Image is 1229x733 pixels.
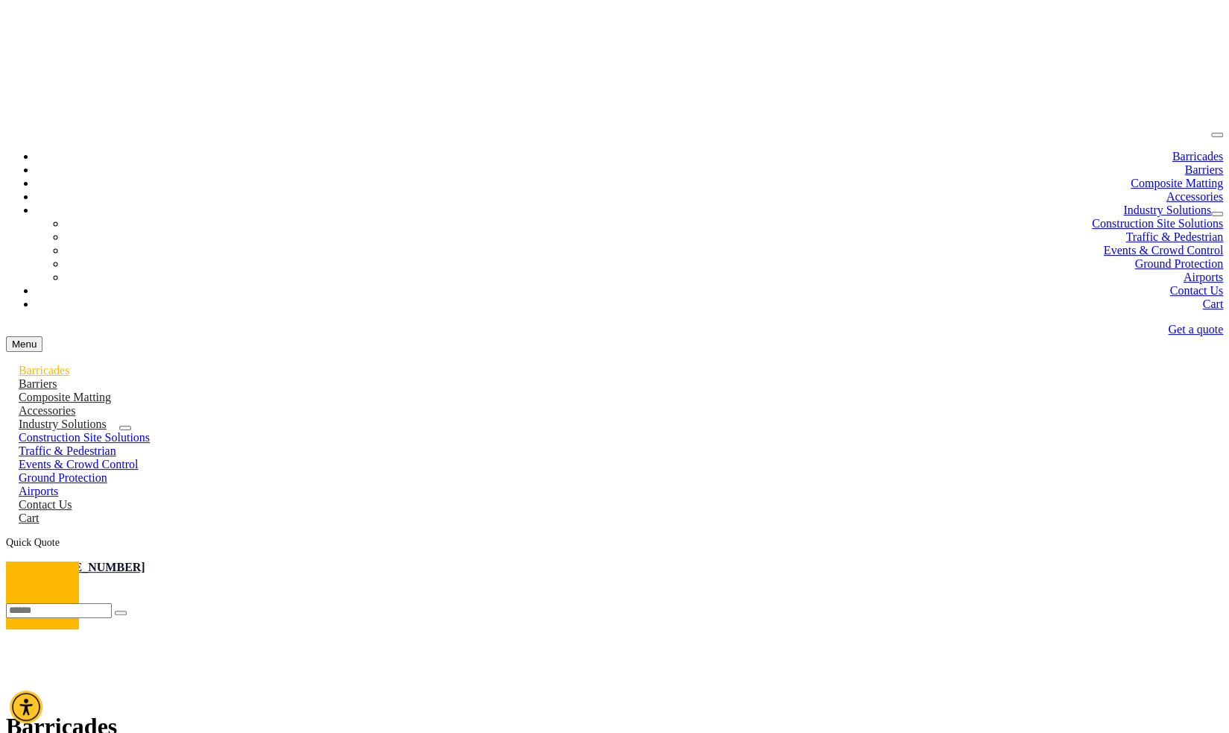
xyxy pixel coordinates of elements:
div: Accessibility Menu [10,690,42,723]
a: Industry Solutions [6,418,119,430]
a: Airports [6,485,71,497]
a: Traffic & Pedestrian [6,444,129,457]
span: Menu [12,339,37,350]
a: Barriers [6,377,70,390]
a: Ground Protection [6,471,120,484]
a: Cart [1202,298,1223,310]
a: Construction Site Solutions [1092,217,1223,230]
button: menu toggle [1211,133,1223,137]
a: [PHONE_NUMBER] [36,561,145,573]
a: Airports [1184,271,1223,283]
a: Barriers [1184,163,1223,176]
button: Search [115,611,127,615]
a: Construction Site Solutions [6,431,162,444]
a: Contact Us [1169,284,1223,297]
a: Barricades [6,364,82,377]
button: dropdown toggle [1211,212,1223,216]
a: Cart [6,512,52,524]
div: Quick Quote [6,537,1223,549]
a: Barricades [1172,150,1223,163]
button: menu toggle [6,336,42,352]
a: Events & Crowd Control [6,458,151,471]
a: Industry Solutions [1123,204,1211,216]
a: Composite Matting [6,391,124,403]
a: Get a quote [1168,323,1223,336]
button: dropdown toggle [119,426,131,430]
a: Events & Crowd Control [1104,244,1223,257]
a: Contact Us [6,498,85,511]
a: Accessories [6,404,88,417]
a: Composite Matting [1131,177,1223,189]
a: Ground Protection [1134,257,1223,270]
a: Traffic & Pedestrian [1125,230,1223,243]
a: Accessories [1166,190,1223,203]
